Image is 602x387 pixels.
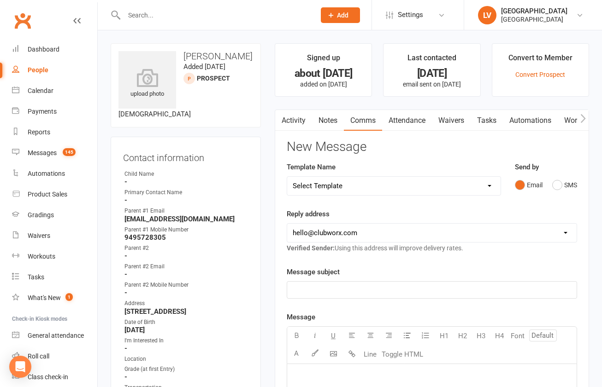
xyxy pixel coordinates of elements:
div: Convert to Member [508,52,572,69]
a: Reports [12,122,97,143]
a: Attendance [382,110,432,131]
div: Primary Contact Name [124,188,248,197]
button: H4 [490,327,508,345]
button: A [287,345,306,364]
div: Workouts [28,253,55,260]
a: Waivers [432,110,471,131]
div: Parent #2 Email [124,262,248,271]
span: U [331,332,336,340]
div: Parent #2 [124,244,248,253]
div: Parent #1 Email [124,207,248,215]
div: Product Sales [28,191,67,198]
strong: - [124,289,248,297]
div: [DATE] [392,69,472,78]
button: H3 [472,327,490,345]
a: Gradings [12,205,97,225]
strong: - [124,196,248,204]
label: Send by [515,162,539,173]
time: Added [DATE] [183,63,225,71]
div: Parent #2 Mobile Number [124,281,248,289]
div: LV [478,6,496,24]
button: Line [361,345,379,364]
a: Workouts [12,246,97,267]
a: Roll call [12,346,97,367]
div: Tasks [28,273,44,281]
strong: [DATE] [124,326,248,334]
a: Comms [344,110,382,131]
a: Convert Prospect [515,71,565,78]
a: Tasks [12,267,97,288]
div: [GEOGRAPHIC_DATA] [501,7,567,15]
a: Payments [12,101,97,122]
div: General attendance [28,332,84,339]
div: What's New [28,294,61,301]
input: Search... [121,9,309,22]
div: Reports [28,128,50,136]
a: Clubworx [11,9,34,32]
div: about [DATE] [283,69,363,78]
a: Dashboard [12,39,97,60]
label: Reply address [287,208,330,219]
div: Parent #1 Mobile Number [124,225,248,234]
div: Messages [28,149,57,156]
div: Automations [28,170,65,177]
label: Template Name [287,162,336,173]
label: Message subject [287,266,340,277]
strong: - [124,373,248,381]
strong: 9495728305 [124,233,248,242]
a: What's New1 [12,288,97,308]
div: Child Name [124,170,248,179]
span: 1 [65,293,73,301]
div: Payments [28,108,57,115]
span: Settings [398,5,423,25]
div: Location [124,355,248,364]
a: Product Sales [12,184,97,205]
span: Add [337,12,348,19]
p: added on [DATE] [283,81,363,88]
a: Automations [12,163,97,184]
button: Add [321,7,360,23]
strong: - [124,270,248,278]
button: SMS [552,176,577,194]
div: Roll call [28,352,49,360]
span: [DEMOGRAPHIC_DATA] [118,110,191,118]
div: I'm Interested In [124,336,248,345]
div: Address [124,299,248,308]
h3: Contact information [123,149,248,163]
a: Tasks [471,110,503,131]
div: [GEOGRAPHIC_DATA] [501,15,567,23]
a: Workouts [558,110,602,131]
button: Email [515,176,543,194]
button: U [324,327,342,345]
div: upload photo [118,69,176,99]
div: Class check-in [28,373,68,381]
button: H2 [453,327,472,345]
label: Message [287,312,315,323]
a: Messages 145 [12,143,97,163]
div: Date of Birth [124,318,248,327]
a: Activity [275,110,312,131]
input: Default [529,329,557,341]
strong: [EMAIL_ADDRESS][DOMAIN_NAME] [124,215,248,223]
span: Using this address will improve delivery rates. [287,244,463,252]
a: People [12,60,97,81]
a: Waivers [12,225,97,246]
button: Font [508,327,527,345]
h3: New Message [287,140,577,154]
div: Signed up [307,52,340,69]
h3: [PERSON_NAME] [118,51,253,61]
div: Last contacted [407,52,456,69]
button: Toggle HTML [379,345,425,364]
strong: - [124,252,248,260]
div: Dashboard [28,46,59,53]
div: Open Intercom Messenger [9,356,31,378]
a: Calendar [12,81,97,101]
a: Notes [312,110,344,131]
strong: [STREET_ADDRESS] [124,307,248,316]
div: Gradings [28,211,54,219]
span: 145 [63,148,76,156]
strong: - [124,178,248,186]
div: Waivers [28,232,50,239]
p: email sent on [DATE] [392,81,472,88]
strong: - [124,344,248,352]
